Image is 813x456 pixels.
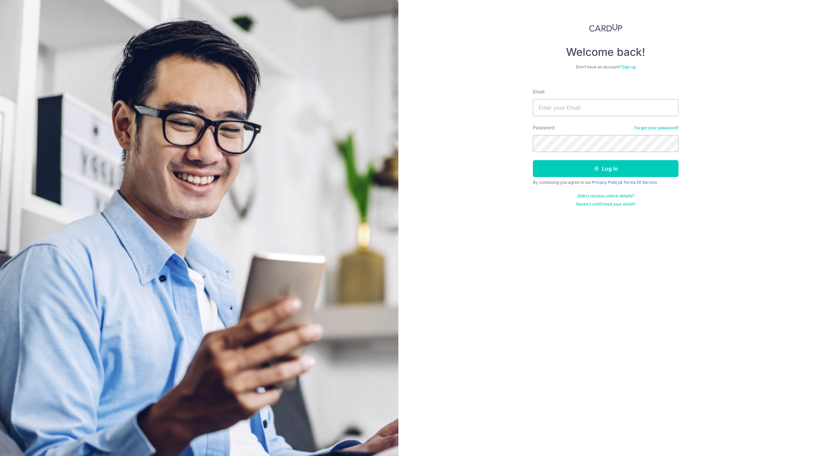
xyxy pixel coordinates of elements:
[533,45,679,59] h4: Welcome back!
[533,64,679,70] div: Don’t have an account?
[533,180,679,185] div: By continuing you agree to our &
[589,24,622,32] img: CardUp Logo
[634,125,679,131] a: Forgot your password?
[533,160,679,177] button: Log in
[533,124,555,131] label: Password
[533,88,544,95] label: Email
[578,193,634,199] a: Didn't receive unlock details?
[622,64,636,69] a: Sign up
[576,201,635,207] a: Haven't confirmed your email?
[533,99,679,116] input: Enter your Email
[623,180,657,185] a: Terms Of Service
[592,180,620,185] a: Privacy Policy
